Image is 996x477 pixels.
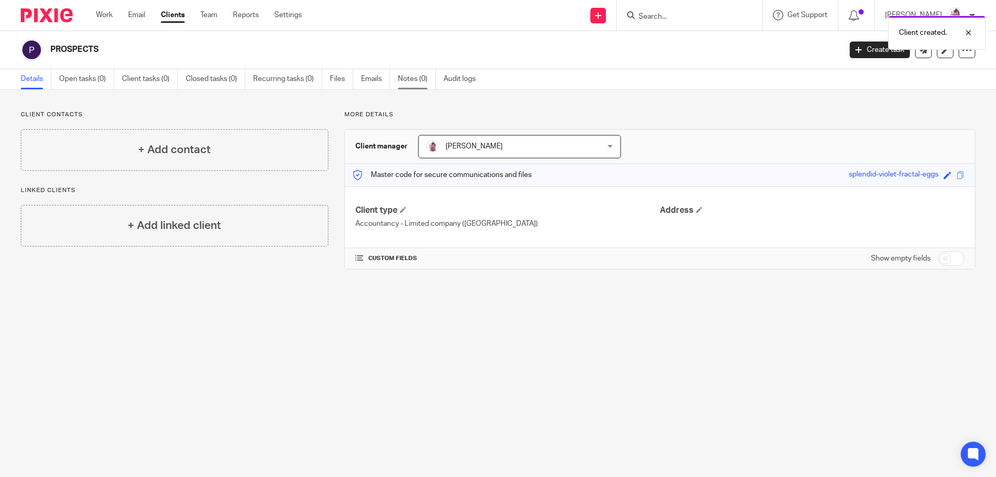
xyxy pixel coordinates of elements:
a: Files [330,69,353,89]
h3: Client manager [355,141,408,152]
a: Email [128,10,145,20]
a: Team [200,10,217,20]
a: Clients [161,10,185,20]
a: Settings [274,10,302,20]
h4: CUSTOM FIELDS [355,254,660,263]
a: Reports [233,10,259,20]
h4: Address [660,205,964,216]
a: Notes (0) [398,69,436,89]
img: KD3.png [947,7,964,24]
h4: Client type [355,205,660,216]
img: Pixie [21,8,73,22]
p: Master code for secure communications and files [353,170,532,180]
img: KD3.png [426,140,439,153]
a: Open tasks (0) [59,69,114,89]
h2: PROSPECTS [50,44,677,55]
a: Audit logs [444,69,483,89]
a: Create task [850,42,910,58]
a: Recurring tasks (0) [253,69,322,89]
p: Accountancy - Limited company ([GEOGRAPHIC_DATA]) [355,219,660,229]
span: [PERSON_NAME] [446,143,503,150]
a: Client tasks (0) [122,69,178,89]
p: More details [344,111,975,119]
div: splendid-violet-fractal-eggs [849,169,938,181]
p: Linked clients [21,186,328,195]
a: Emails [361,69,390,89]
a: Details [21,69,51,89]
a: Closed tasks (0) [186,69,245,89]
a: Work [96,10,113,20]
p: Client created. [899,28,947,38]
img: svg%3E [21,39,43,61]
p: Client contacts [21,111,328,119]
label: Show empty fields [871,253,931,264]
h4: + Add contact [138,142,211,158]
h4: + Add linked client [128,217,221,234]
